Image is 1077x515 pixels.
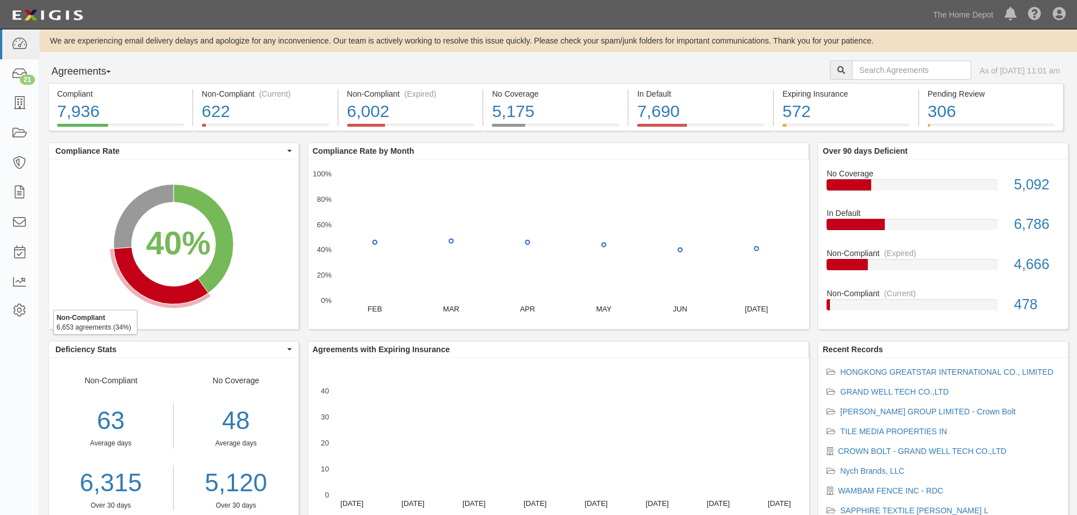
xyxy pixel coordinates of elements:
div: Average days [49,439,173,448]
text: [DATE] [646,499,669,508]
text: 100% [313,170,332,178]
text: [DATE] [585,499,608,508]
a: The Home Depot [927,3,999,26]
button: Agreements [48,60,133,83]
a: In Default7,690 [629,124,773,133]
a: Compliant7,936 [48,124,192,133]
div: (Expired) [404,88,436,99]
div: 6,002 [347,99,474,124]
div: Pending Review [928,88,1054,99]
a: No Coverage5,175 [483,124,628,133]
div: In Default [637,88,764,99]
div: No Coverage [818,168,1068,179]
div: Non-Compliant (Current) [202,88,329,99]
div: (Current) [259,88,291,99]
div: Average days [182,439,290,448]
text: 40% [317,245,331,254]
div: No Coverage [492,88,619,99]
svg: A chart. [49,159,299,329]
text: [DATE] [745,305,768,313]
a: Non-Compliant(Current)622 [193,124,338,133]
text: MAY [596,305,612,313]
div: (Expired) [884,248,916,259]
text: [DATE] [462,499,486,508]
div: 7,936 [57,99,184,124]
text: JUN [673,305,687,313]
b: Over 90 days Deficient [823,146,907,155]
span: Deficiency Stats [55,344,284,355]
span: Compliance Rate [55,145,284,157]
a: CROWN BOLT - GRAND WELL TECH CO.,LTD [838,447,1006,456]
a: Pending Review306 [919,124,1063,133]
svg: A chart. [308,159,809,329]
a: Non-Compliant(Expired)6,002 [339,124,483,133]
text: [DATE] [524,499,547,508]
div: 21 [20,75,35,85]
button: Compliance Rate [49,143,299,159]
b: Non-Compliant [57,314,105,322]
div: 622 [202,99,329,124]
a: WAMBAM FENCE INC - RDC [838,486,943,495]
a: Nych Brands, LLC [840,466,905,475]
div: Compliant [57,88,184,99]
b: Compliance Rate by Month [313,146,414,155]
a: HONGKONG GREATSTAR INTERNATIONAL CO., LIMITED [840,367,1053,376]
text: 0 [325,491,329,499]
div: 478 [1006,295,1068,315]
div: Non-Compliant [49,375,174,510]
a: [PERSON_NAME] GROUP LIMITED - Crown Bolt [840,407,1015,416]
div: 48 [182,403,290,439]
text: 20 [321,439,328,447]
div: 6,786 [1006,214,1068,235]
a: In Default6,786 [827,207,1059,248]
a: TILE MEDIA PROPERTIES IN [840,427,947,436]
a: Non-Compliant(Expired)4,666 [827,248,1059,288]
text: 0% [321,296,331,305]
img: logo-5460c22ac91f19d4615b14bd174203de0afe785f0fc80cf4dbbc73dc1793850b.png [8,5,86,25]
div: Over 30 days [49,501,173,510]
div: Over 30 days [182,501,290,510]
text: APR [520,305,535,313]
div: We are experiencing email delivery delays and apologize for any inconvenience. Our team is active... [40,35,1077,46]
a: No Coverage5,092 [827,168,1059,208]
text: 40 [321,387,328,395]
b: Recent Records [823,345,883,354]
div: As of [DATE] 11:01 am [980,65,1060,76]
b: Agreements with Expiring Insurance [313,345,450,354]
input: Search Agreements [852,60,971,80]
div: 5,175 [492,99,619,124]
a: 5,120 [182,465,290,501]
text: 60% [317,220,331,228]
button: Deficiency Stats [49,341,299,357]
div: 63 [49,403,173,439]
text: [DATE] [401,499,425,508]
text: 80% [317,195,331,204]
div: 306 [928,99,1054,124]
a: 6,315 [49,465,173,501]
div: 40% [146,220,210,267]
text: 10 [321,465,328,473]
a: SAPPHIRE TEXTILE [PERSON_NAME] L [840,506,988,515]
text: 30 [321,413,328,421]
div: Expiring Insurance [782,88,910,99]
div: Non-Compliant (Expired) [347,88,474,99]
div: 572 [782,99,910,124]
div: Non-Compliant [818,248,1068,259]
div: 7,690 [637,99,764,124]
i: Help Center - Complianz [1028,8,1041,21]
a: Expiring Insurance572 [774,124,918,133]
a: Non-Compliant(Current)478 [827,288,1059,319]
text: [DATE] [768,499,791,508]
div: In Default [818,207,1068,219]
div: 5,092 [1006,175,1068,195]
div: 4,666 [1006,254,1068,275]
div: (Current) [884,288,916,299]
text: 20% [317,271,331,279]
text: MAR [443,305,459,313]
div: No Coverage [174,375,299,510]
text: [DATE] [707,499,730,508]
div: Non-Compliant [818,288,1068,299]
